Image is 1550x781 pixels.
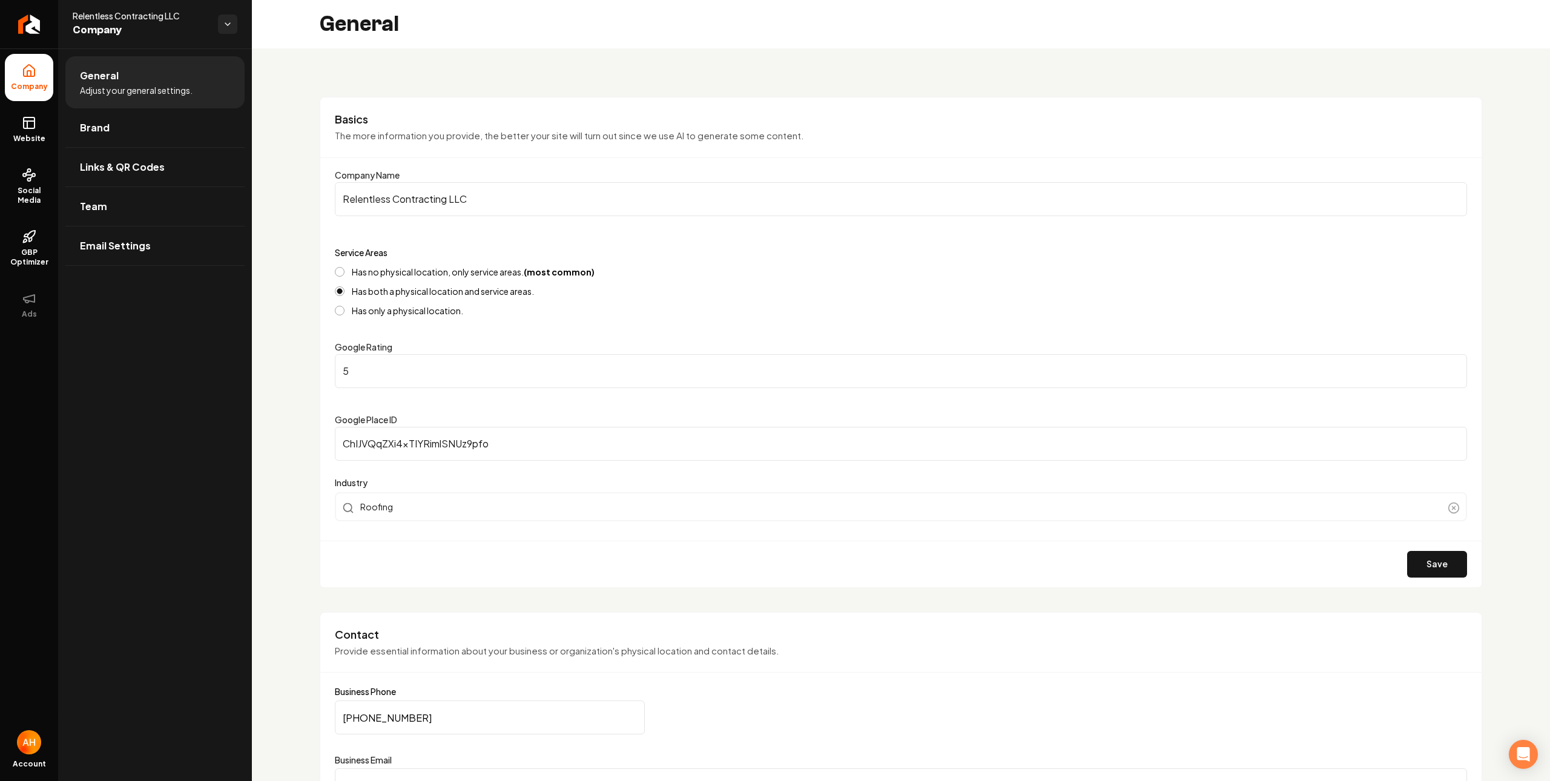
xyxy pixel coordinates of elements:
span: Company [73,22,208,39]
label: Google Place ID [335,414,397,425]
p: Provide essential information about your business or organization's physical location and contact... [335,644,1467,658]
a: Brand [65,108,245,147]
label: Has both a physical location and service areas. [352,287,534,295]
span: Social Media [5,186,53,205]
input: Company Name [335,182,1467,216]
a: GBP Optimizer [5,220,53,277]
input: Google Rating [335,354,1467,388]
button: Ads [5,282,53,329]
a: Team [65,187,245,226]
a: Website [5,106,53,153]
span: Adjust your general settings. [80,84,193,96]
label: Industry [335,475,1467,490]
button: Open user button [17,730,41,754]
label: Has only a physical location. [352,306,463,315]
span: Company [6,82,53,91]
span: Email Settings [80,239,151,253]
span: Website [8,134,50,143]
img: Rebolt Logo [18,15,41,34]
h2: General [320,12,399,36]
img: Anthony Hurgoi [17,730,41,754]
label: Has no physical location, only service areas. [352,268,595,276]
strong: (most common) [524,266,595,277]
span: Ads [17,309,42,319]
input: Google Place ID [335,427,1467,461]
label: Company Name [335,170,400,180]
p: The more information you provide, the better your site will turn out since we use AI to generate ... [335,129,1467,143]
button: Save [1407,551,1467,578]
a: Links & QR Codes [65,148,245,186]
a: Email Settings [65,226,245,265]
label: Google Rating [335,341,392,352]
span: Relentless Contracting LLC [73,10,208,22]
span: Account [13,759,46,769]
div: Open Intercom Messenger [1509,740,1538,769]
span: Team [80,199,107,214]
span: GBP Optimizer [5,248,53,267]
label: Business Phone [335,687,1467,696]
a: Social Media [5,158,53,215]
label: Service Areas [335,247,387,258]
h3: Contact [335,627,1467,642]
span: General [80,68,119,83]
h3: Basics [335,112,1467,127]
span: Links & QR Codes [80,160,165,174]
span: Brand [80,120,110,135]
label: Business Email [335,754,1467,766]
